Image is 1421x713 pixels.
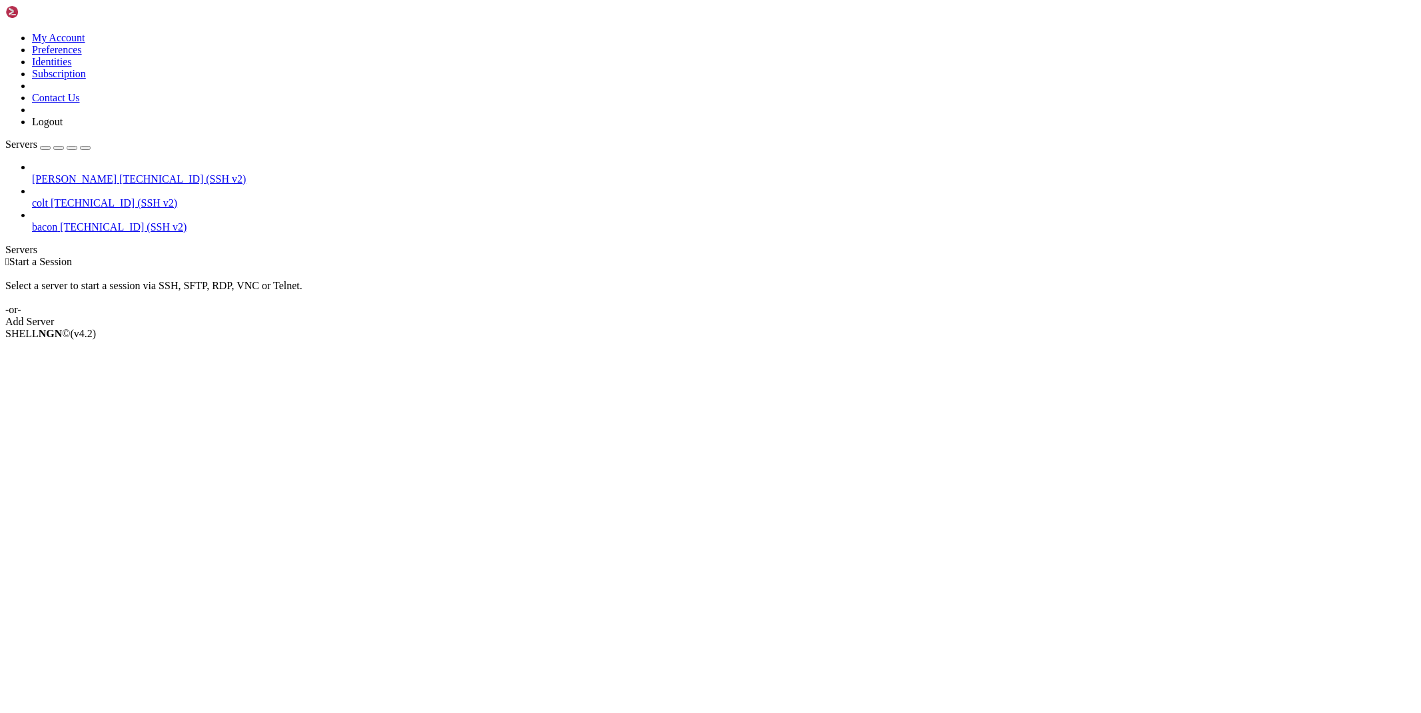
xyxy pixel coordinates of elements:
[60,221,187,233] span: [TECHNICAL_ID] (SSH v2)
[5,316,1416,328] div: Add Server
[32,185,1416,209] li: colt [TECHNICAL_ID] (SSH v2)
[9,256,72,267] span: Start a Session
[5,139,91,150] a: Servers
[119,173,246,185] span: [TECHNICAL_ID] (SSH v2)
[32,68,86,79] a: Subscription
[32,173,1416,185] a: [PERSON_NAME] [TECHNICAL_ID] (SSH v2)
[51,197,177,209] span: [TECHNICAL_ID] (SSH v2)
[32,56,72,67] a: Identities
[32,161,1416,185] li: [PERSON_NAME] [TECHNICAL_ID] (SSH v2)
[32,197,1416,209] a: colt [TECHNICAL_ID] (SSH v2)
[32,209,1416,233] li: bacon [TECHNICAL_ID] (SSH v2)
[5,139,37,150] span: Servers
[32,197,48,209] span: colt
[32,44,82,55] a: Preferences
[32,116,63,127] a: Logout
[32,221,57,233] span: bacon
[5,256,9,267] span: 
[5,268,1416,316] div: Select a server to start a session via SSH, SFTP, RDP, VNC or Telnet. -or-
[32,221,1416,233] a: bacon [TECHNICAL_ID] (SSH v2)
[39,328,63,339] b: NGN
[32,92,80,103] a: Contact Us
[5,328,96,339] span: SHELL ©
[71,328,97,339] span: 4.2.0
[5,5,82,19] img: Shellngn
[32,32,85,43] a: My Account
[32,173,117,185] span: [PERSON_NAME]
[5,244,1416,256] div: Servers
